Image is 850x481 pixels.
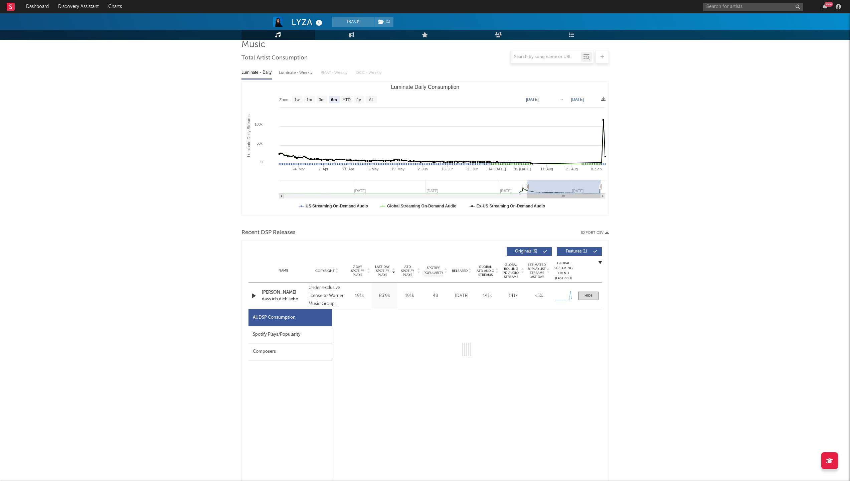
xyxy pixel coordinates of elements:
div: [DATE] [451,293,473,299]
span: Copyright [315,269,335,273]
button: (1) [374,17,393,27]
span: ATD Spotify Plays [399,265,416,277]
button: 99+ [823,4,827,9]
text: 7. Apr [319,167,328,171]
text: 6m [331,98,337,102]
div: 191k [399,293,420,299]
span: Originals ( 6 ) [511,250,542,254]
text: 3m [319,98,324,102]
div: Under exclusive license to Warner Music Group Germany Holding GmbH, © 2025 [PERSON_NAME] Music GmbH [309,284,345,308]
text: Ex-US Streaming On-Demand Audio [476,204,545,208]
div: 48 [424,293,447,299]
button: Originals(6) [507,247,552,256]
div: 191k [349,293,370,299]
div: Luminate - Daily [241,67,272,78]
div: Global Streaming Trend (Last 60D) [553,261,573,281]
text: Luminate Daily Consumption [391,84,459,90]
text: [DATE] [526,97,539,102]
div: All DSP Consumption [248,309,332,326]
text: YTD [342,98,350,102]
input: Search by song name or URL [511,54,581,60]
text: Global Streaming On-Demand Audio [387,204,456,208]
span: Features ( 1 ) [561,250,592,254]
input: Search for artists [703,3,803,11]
text: 24. Mar [292,167,305,171]
text: 1m [306,98,312,102]
span: Spotify Popularity [423,266,443,276]
div: All DSP Consumption [253,314,296,322]
span: ( 1 ) [374,17,394,27]
div: Luminate - Weekly [279,67,314,78]
div: 141k [502,293,524,299]
text: Luminate Daily Streams [246,115,251,157]
text: 19. May [391,167,404,171]
div: Spotify Plays/Popularity [248,326,332,343]
text: Zoom [279,98,290,102]
text: 11. Aug [540,167,553,171]
span: Global ATD Audio Streams [476,265,495,277]
text: 0 [260,160,262,164]
text: 30. Jun [466,167,478,171]
text: 1y [357,98,361,102]
text: 1w [294,98,300,102]
text: → [560,97,564,102]
span: Recent DSP Releases [241,229,296,237]
text: 2. Jun [417,167,428,171]
text: 5. May [367,167,379,171]
text: 100k [254,122,263,126]
text: 8. Sep [591,167,602,171]
div: Composers [248,343,332,360]
span: Released [452,269,468,273]
text: [DATE] [571,97,584,102]
text: 50k [257,141,263,145]
button: Export CSV [581,231,609,235]
div: <5% [528,293,550,299]
span: Last Day Spotify Plays [374,265,391,277]
text: US Streaming On-Demand Audio [306,204,368,208]
text: 25. Aug [565,167,577,171]
text: All [369,98,373,102]
span: Music [241,41,266,49]
text: 28. [DATE] [513,167,531,171]
span: Global Rolling 7D Audio Streams [502,263,520,279]
div: Name [262,268,306,273]
button: Track [332,17,374,27]
span: Estimated % Playlist Streams Last Day [528,263,546,279]
text: 21. Apr [342,167,354,171]
svg: Luminate Daily Consumption [242,82,609,215]
div: 141k [476,293,499,299]
div: 99 + [825,2,833,7]
text: 16. Jun [441,167,453,171]
div: LYZA [292,17,324,28]
text: 14. [DATE] [488,167,506,171]
div: 83.9k [374,293,395,299]
button: Features(1) [557,247,602,256]
a: [PERSON_NAME] dass ich dich liebe [262,289,306,302]
span: 7 Day Spotify Plays [349,265,366,277]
